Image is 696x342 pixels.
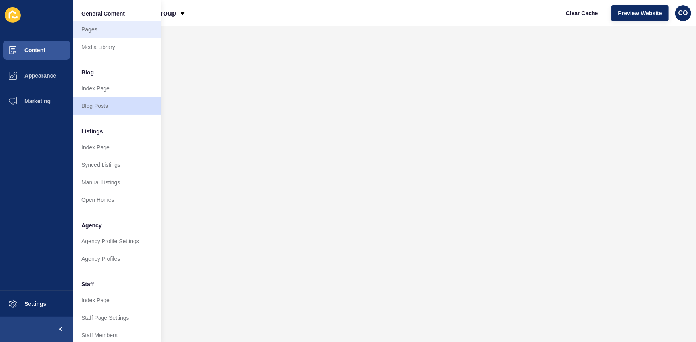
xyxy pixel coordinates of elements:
[73,291,161,309] a: Index Page
[81,127,103,135] span: Listings
[678,9,688,17] span: CO
[81,280,94,288] span: Staff
[73,21,161,38] a: Pages
[81,221,102,229] span: Agency
[73,80,161,97] a: Index Page
[73,38,161,56] a: Media Library
[73,97,161,115] a: Blog Posts
[559,5,605,21] button: Clear Cache
[73,156,161,174] a: Synced Listings
[81,10,125,18] span: General Content
[81,68,94,76] span: Blog
[73,250,161,268] a: Agency Profiles
[618,9,662,17] span: Preview Website
[73,174,161,191] a: Manual Listings
[73,233,161,250] a: Agency Profile Settings
[73,309,161,326] a: Staff Page Settings
[73,191,161,209] a: Open Homes
[611,5,669,21] button: Preview Website
[566,9,598,17] span: Clear Cache
[73,139,161,156] a: Index Page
